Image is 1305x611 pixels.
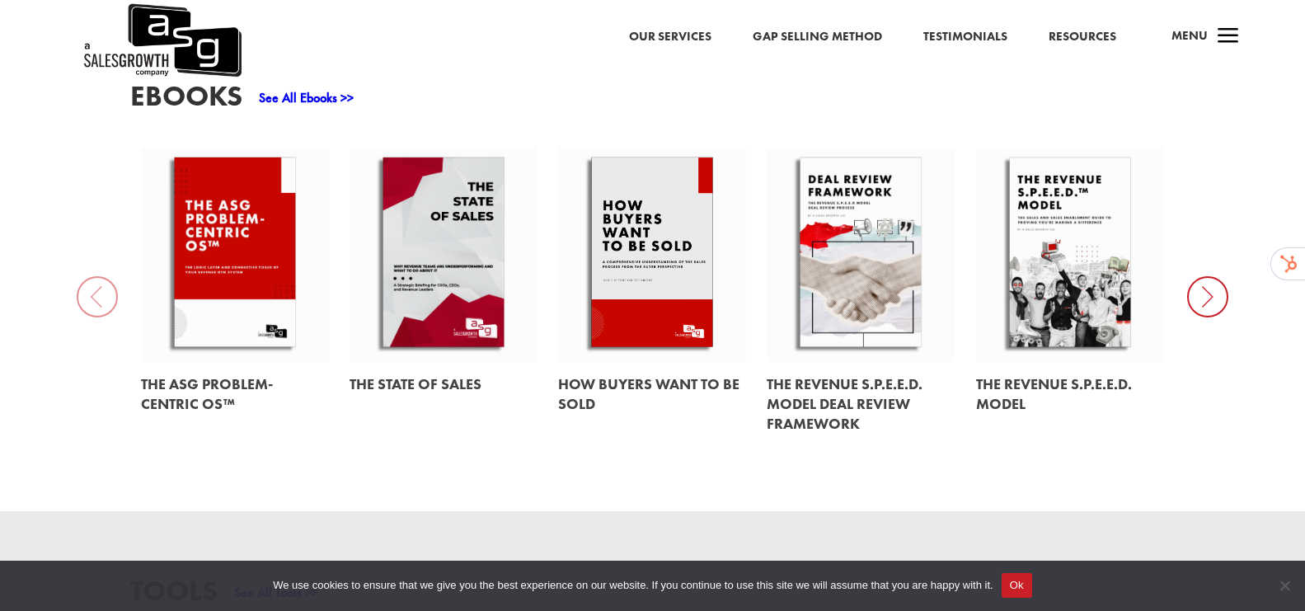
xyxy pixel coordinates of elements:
span: No [1276,577,1293,594]
span: Menu [1171,27,1208,44]
span: We use cookies to ensure that we give you the best experience on our website. If you continue to ... [273,577,993,594]
span: a [1212,21,1245,54]
a: Resources [1049,26,1116,48]
a: Our Services [629,26,711,48]
h3: EBooks [130,82,242,119]
a: See All Ebooks >> [259,89,354,106]
button: Ok [1002,573,1032,598]
a: Gap Selling Method [753,26,882,48]
a: Testimonials [923,26,1007,48]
